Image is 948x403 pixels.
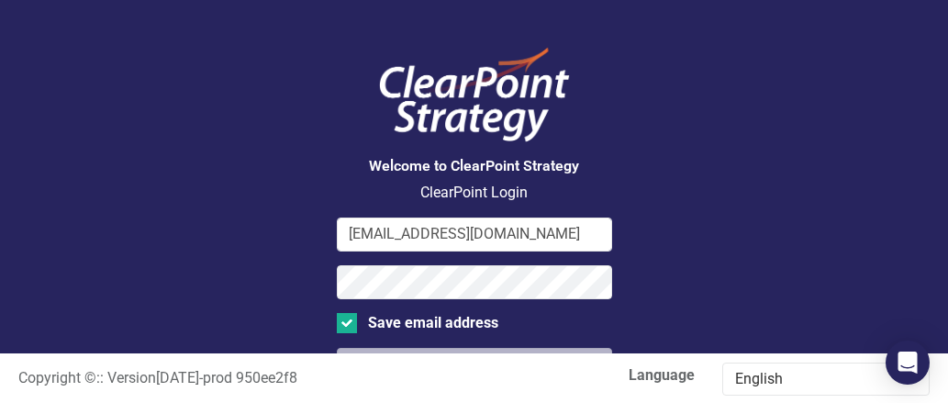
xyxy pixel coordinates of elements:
label: Language [488,365,696,386]
button: Log In [337,348,612,380]
div: Open Intercom Messenger [886,341,930,385]
input: Email Address [337,218,612,252]
img: ClearPoint Logo [364,37,585,153]
h3: Welcome to ClearPoint Strategy [337,158,612,174]
div: :: Version [DATE] - prod 950ee2f8 [5,368,474,389]
span: Copyright © [18,369,96,386]
div: Save email address [368,313,498,334]
div: English [735,369,897,390]
p: ClearPoint Login [337,183,612,204]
